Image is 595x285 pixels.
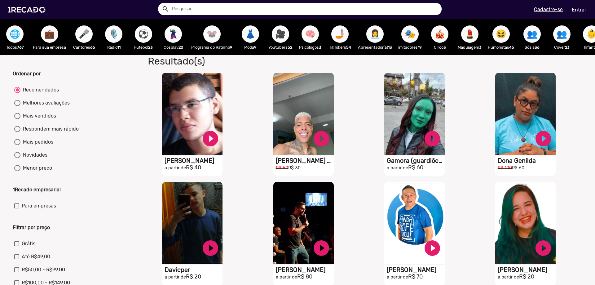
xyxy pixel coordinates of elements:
[230,45,232,50] b: 9
[201,129,220,148] a: play_circle_filled
[335,25,345,43] span: 🤳🏼
[512,165,524,171] small: R$ 60
[13,187,61,193] b: 1Recado empresarial
[167,3,442,15] input: Pesquisar...
[534,7,563,12] u: Cadastre-se
[102,44,126,50] p: Rádio
[20,125,79,133] div: Respondem mais rápido
[108,25,119,43] span: 🎙️
[165,266,223,274] h1: Davicper
[366,25,384,43] button: 👩‍💼
[22,240,35,247] span: Grátis
[20,86,59,94] div: Recomendados
[143,55,430,67] h1: Resultado(s)
[13,225,50,230] b: Filtrar por preço
[33,44,66,50] p: Para sua empresa
[312,129,331,148] a: play_circle_filled
[148,45,153,50] b: 23
[138,25,149,43] span: ⚽
[534,239,553,257] a: play_circle_filled
[17,45,24,50] b: 767
[509,45,514,50] b: 45
[276,274,334,280] h2: R$ 80
[520,44,544,50] p: Sósia
[498,274,556,280] h2: R$ 20
[535,45,540,50] b: 36
[498,157,556,164] h1: Dona Genilda
[523,25,541,43] button: 👥
[273,73,334,155] video: S1RECADO vídeos dedicados para fãs e empresas
[161,44,185,50] p: Cosplay
[132,44,155,50] p: Futebol
[203,25,221,43] button: 🐭
[191,44,232,50] p: Programa do Ratinho
[273,182,334,264] video: S1RECADO vídeos dedicados para fãs e empresas
[465,25,475,43] span: 💄
[165,274,223,280] h2: R$ 20
[384,182,445,264] video: S1RECADO vídeos dedicados para fãs e empresas
[488,44,514,50] p: Humoristas
[428,44,452,50] p: Circo
[312,239,331,257] a: play_circle_filled
[162,73,223,155] video: S1RECADO vídeos dedicados para fãs e empresas
[387,266,445,274] h1: [PERSON_NAME]
[565,45,570,50] b: 23
[254,45,257,50] b: 9
[398,44,422,50] p: Imitadores
[6,25,24,43] button: 🌐
[387,274,445,280] h2: R$ 70
[479,45,482,50] b: 3
[331,25,349,43] button: 🤳🏼
[90,45,95,50] b: 65
[276,266,334,274] h1: [PERSON_NAME]
[178,45,183,50] b: 20
[461,25,478,43] button: 💄
[495,73,556,155] video: S1RECADO vídeos dedicados para fãs e empresas
[553,25,571,43] button: 👥
[346,45,351,50] b: 54
[492,25,510,43] button: 😆
[498,266,556,274] h1: [PERSON_NAME]
[165,25,182,43] button: 🦹🏼‍♀️
[239,44,262,50] p: Moda
[495,182,556,264] video: S1RECADO vídeos dedicados para fãs e empresas
[276,165,288,171] small: R$ 50
[207,25,217,43] span: 🐭
[527,25,537,43] span: 👥
[498,165,512,171] small: R$ 100
[275,25,286,43] span: 🎥
[168,25,178,43] span: 🦹🏼‍♀️
[165,165,186,171] small: a partir de
[22,253,50,261] span: Até R$49,00
[423,129,442,148] a: play_circle_filled
[20,112,56,120] div: Mais vendidos
[387,157,445,164] h1: Gamora (guardiões Da Galáxia)
[245,25,256,43] span: 👗
[418,45,422,50] b: 19
[13,71,41,77] b: Ordenar por
[387,165,408,171] small: a partir de
[44,25,55,43] span: 💼
[401,25,419,43] button: 🎭
[388,45,392,50] b: 13
[358,44,392,50] p: Apresentador(a)
[328,44,352,50] p: TikTokers
[434,25,445,43] span: 🎪
[431,25,448,43] button: 🎪
[288,165,301,171] small: R$ 30
[201,239,220,257] a: play_circle_filled
[387,164,445,171] h2: R$ 60
[534,129,553,148] a: play_circle_filled
[162,182,223,264] video: S1RECADO vídeos dedicados para fãs e empresas
[135,25,152,43] button: ⚽
[75,25,93,43] button: 🎤
[3,44,27,50] p: Todos
[276,274,297,280] small: a partir de
[458,44,482,50] p: Maquiagem
[423,239,442,257] a: play_circle_filled
[568,4,590,15] a: Entrar
[22,266,65,274] span: R$50,00 - R$99,00
[443,45,446,50] b: 3
[288,45,292,50] b: 52
[160,3,170,14] button: Example home icon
